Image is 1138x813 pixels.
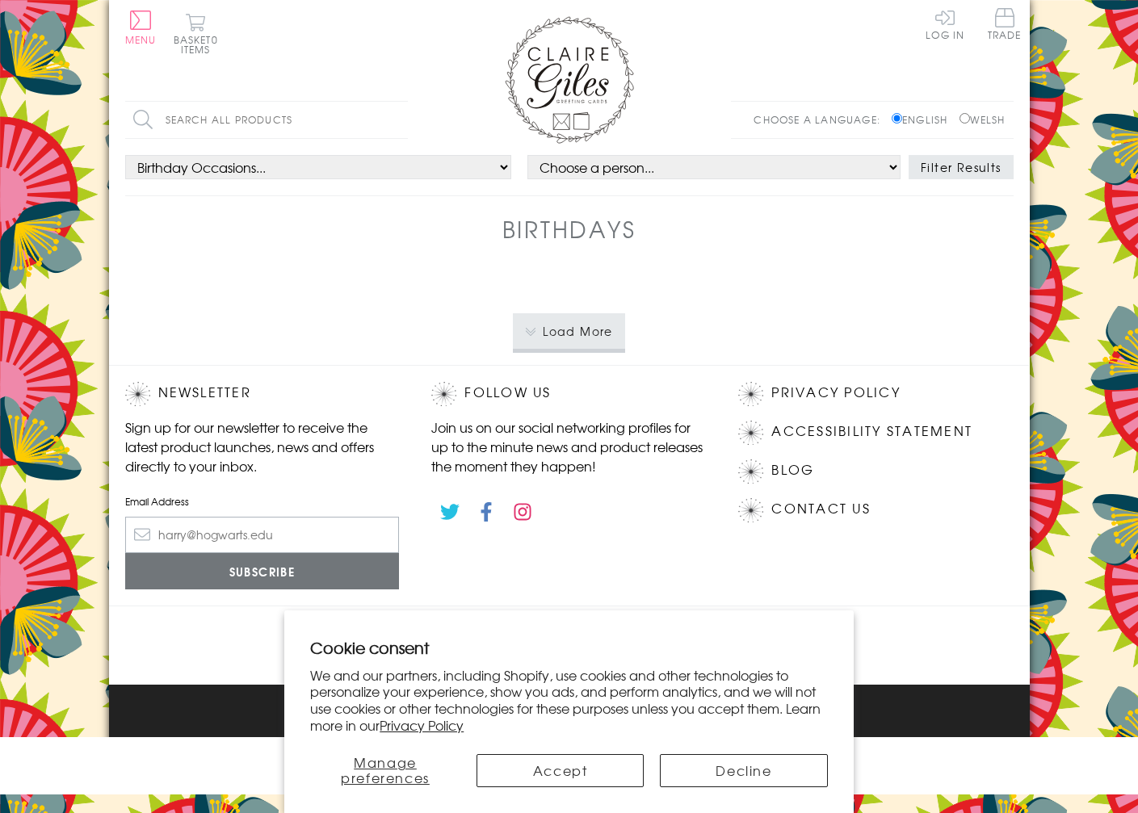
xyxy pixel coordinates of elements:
[310,667,828,734] p: We and our partners, including Shopify, use cookies and other technologies to personalize your ex...
[380,715,464,735] a: Privacy Policy
[125,32,157,47] span: Menu
[988,8,1022,40] span: Trade
[341,752,430,787] span: Manage preferences
[513,313,625,349] button: Load More
[505,16,634,144] img: Claire Giles Greetings Cards
[174,13,218,54] button: Basket0 items
[125,102,408,138] input: Search all products
[125,553,400,589] input: Subscribe
[431,417,706,476] p: Join us on our social networking profiles for up to the minute news and product releases the mome...
[125,10,157,44] button: Menu
[960,112,1006,127] label: Welsh
[909,155,1014,179] button: Filter Results
[771,382,900,404] a: Privacy Policy
[125,382,400,406] h2: Newsletter
[771,459,814,481] a: Blog
[988,8,1022,43] a: Trade
[125,494,400,509] label: Email Address
[125,517,400,553] input: harry@hogwarts.edu
[125,417,400,476] p: Sign up for our newsletter to receive the latest product launches, news and offers directly to yo...
[892,112,955,127] label: English
[960,113,970,124] input: Welsh
[892,113,902,124] input: English
[660,754,827,787] button: Decline
[926,8,964,40] a: Log In
[771,421,972,442] a: Accessibility Statement
[477,754,644,787] button: Accept
[754,112,888,127] p: Choose a language:
[392,102,408,138] input: Search
[310,754,460,787] button: Manage preferences
[431,382,706,406] h2: Follow Us
[181,32,218,57] span: 0 items
[310,636,828,659] h2: Cookie consent
[502,212,636,245] h1: Birthdays
[771,498,870,520] a: Contact Us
